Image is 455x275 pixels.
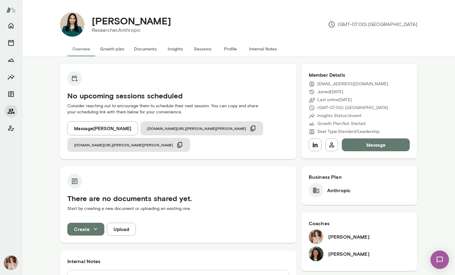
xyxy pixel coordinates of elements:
[67,223,104,236] button: Create
[92,27,171,34] p: Researcher, Anthropic
[309,247,323,261] img: Nina Patel
[5,105,17,117] button: Members
[4,255,18,270] img: Nancy Alsip
[328,233,370,240] h6: [PERSON_NAME]
[162,42,189,56] button: Insights
[328,21,417,28] p: (GMT-07:00) [GEOGRAPHIC_DATA]
[147,126,246,131] span: [DOMAIN_NAME][URL][PERSON_NAME][PERSON_NAME]
[342,138,410,151] button: Message
[309,220,410,227] h6: Coaches
[189,42,217,56] button: Sessions
[92,15,171,27] h4: [PERSON_NAME]
[317,113,361,119] p: Insights Status: Unsent
[67,42,95,56] button: Overview
[5,20,17,32] button: Home
[67,193,289,203] h5: There are no documents shared yet.
[74,142,173,147] span: [DOMAIN_NAME][URL][PERSON_NAME][PERSON_NAME]
[5,37,17,49] button: Sessions
[317,89,343,95] p: Joined [DATE]
[67,138,190,152] button: [DOMAIN_NAME][URL][PERSON_NAME][PERSON_NAME]
[60,12,84,37] img: Anjali Gopal
[67,91,289,101] h5: No upcoming sessions scheduled
[309,71,410,79] h6: Member Details
[107,223,136,236] button: Upload
[140,121,263,135] button: [DOMAIN_NAME][URL][PERSON_NAME][PERSON_NAME]
[67,206,289,212] p: Start by creating a new document or uploading an existing one.
[244,42,282,56] button: Internal Notes
[5,71,17,83] button: Insights
[309,229,323,244] img: Nancy Alsip
[327,187,351,194] h6: Anthropic
[309,173,410,181] h6: Business Plan
[317,129,379,135] p: Seat Type: Standard/Leadership
[67,103,289,115] p: Consider reaching out to encourage them to schedule their next session. You can copy and share yo...
[129,42,162,56] button: Documents
[67,258,289,265] h6: Internal Notes
[317,105,388,111] p: (GMT-07:00) [GEOGRAPHIC_DATA]
[217,42,244,56] button: Profile
[317,121,365,127] p: Growth Plan: Not Started
[317,97,352,103] p: Last online [DATE]
[6,4,16,16] img: Mento
[5,122,17,134] button: Client app
[5,54,17,66] button: Growth Plan
[317,81,388,87] p: [EMAIL_ADDRESS][DOMAIN_NAME]
[5,88,17,100] button: Documents
[95,42,129,56] button: Growth plan
[67,121,138,135] button: Message[PERSON_NAME]
[328,250,370,258] h6: [PERSON_NAME]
